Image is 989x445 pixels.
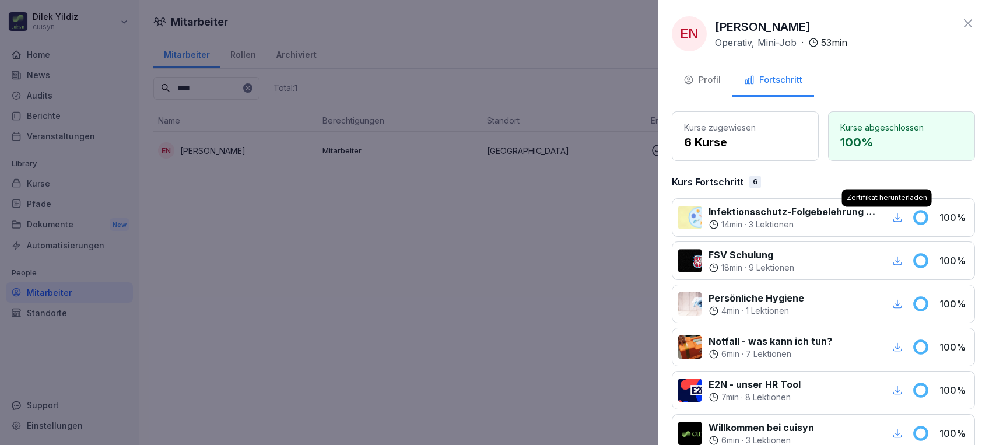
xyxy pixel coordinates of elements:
p: 14 min [721,219,742,230]
div: 6 [749,176,761,188]
p: 100 % [939,254,969,268]
div: · [709,262,794,274]
div: Zertifikat herunterladen [842,189,932,206]
p: Kurs Fortschritt [672,175,743,189]
div: · [715,36,847,50]
p: 9 Lektionen [749,262,794,274]
p: 8 Lektionen [745,391,791,403]
div: EN [672,16,707,51]
p: 6 min [721,348,739,360]
div: · [709,391,801,403]
p: 100 % [840,134,963,151]
div: Fortschritt [744,73,802,87]
p: 6 Kurse [684,134,806,151]
p: FSV Schulung [709,248,794,262]
p: 100 % [939,383,969,397]
p: Kurse abgeschlossen [840,121,963,134]
p: 100 % [939,426,969,440]
button: Fortschritt [732,65,814,97]
p: 3 Lektionen [749,219,794,230]
p: 53 min [821,36,847,50]
div: · [709,219,876,230]
p: Willkommen bei cuisyn [709,421,814,435]
p: [PERSON_NAME] [715,18,811,36]
p: 18 min [721,262,742,274]
p: Infektionsschutz-Folgebelehrung (nach §43 IfSG) [709,205,876,219]
p: Notfall - was kann ich tun? [709,334,832,348]
p: E2N - unser HR Tool [709,377,801,391]
div: Profil [683,73,721,87]
p: 100 % [939,211,969,225]
div: · [709,348,832,360]
p: Operativ, Mini-Job [715,36,797,50]
p: 7 min [721,391,739,403]
button: Profil [672,65,732,97]
p: 100 % [939,340,969,354]
div: · [709,305,804,317]
p: Kurse zugewiesen [684,121,806,134]
p: 100 % [939,297,969,311]
p: Persönliche Hygiene [709,291,804,305]
p: 4 min [721,305,739,317]
p: 7 Lektionen [746,348,791,360]
p: 1 Lektionen [746,305,789,317]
